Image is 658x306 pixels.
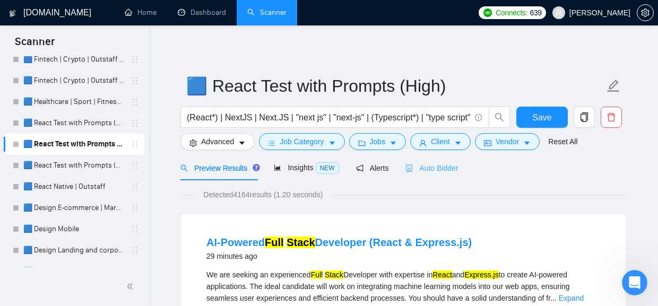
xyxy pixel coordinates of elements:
a: AI-PoweredFull StackDeveloper (React & Express.js) [206,237,472,248]
a: 🟦 Design Landing and corporate [23,240,124,261]
mark: React [432,270,452,279]
img: upwork-logo.png [483,8,492,17]
button: Save [516,107,568,128]
a: 🟦 Fintech | Crypto | Outstaff (Max - High Rates) [23,49,124,70]
span: Preview Results [180,164,257,172]
span: user [555,9,562,16]
div: Tooltip anchor [252,163,261,172]
span: holder [131,161,139,170]
span: Client [431,136,450,147]
span: Insights [274,163,339,172]
button: search [489,107,510,128]
span: caret-down [523,139,531,147]
span: Save [532,111,551,124]
span: 639 [530,7,541,19]
span: double-left [126,281,137,292]
a: 🟦 Fintech | Crypto | Outstaff (Mid Rates) [23,70,124,91]
span: Alerts [356,164,389,172]
a: searchScanner [247,8,287,17]
a: 🟦 React Native | Outstaff [23,176,124,197]
button: folderJobscaret-down [349,133,406,150]
span: holder [131,225,139,233]
button: setting [637,4,654,21]
a: setting [637,8,654,17]
span: info-circle [475,114,482,121]
a: 🟦 Design E-commerce | Marketplace [23,197,124,218]
span: caret-down [328,139,336,147]
a: Expand [559,294,584,302]
mark: Express.js [464,270,499,279]
a: 🟦 React Test with Prompts (High) [23,134,124,155]
span: caret-down [454,139,462,147]
span: NEW [316,162,339,174]
button: idcardVendorcaret-down [475,133,540,150]
span: search [180,164,188,172]
span: holder [131,76,139,85]
span: Scanner [6,34,63,56]
span: area-chart [274,164,281,171]
span: holder [131,119,139,127]
span: robot [405,164,413,172]
span: caret-down [389,139,397,147]
mark: Stack [287,237,315,248]
a: 🟦 Design Mobile [23,218,124,240]
span: search [489,112,509,122]
span: setting [189,139,197,147]
a: dashboardDashboard [178,8,226,17]
span: Jobs [370,136,386,147]
button: copy [574,107,595,128]
span: ... [550,294,557,302]
span: folder [358,139,366,147]
span: setting [637,8,653,17]
span: Connects: [496,7,527,19]
button: barsJob Categorycaret-down [259,133,344,150]
span: idcard [484,139,491,147]
span: holder [131,140,139,148]
mark: Stack [325,270,343,279]
div: 29 minutes ago [206,250,472,263]
span: Auto Bidder [405,164,458,172]
span: holder [131,204,139,212]
span: Advanced [201,136,234,147]
span: Detected 4164 results (1.20 seconds) [196,189,330,200]
span: Job Category [280,136,324,147]
div: We are seeking an experienced Developer with expertise in and to create AI-powered applications. ... [206,269,600,304]
button: delete [601,107,622,128]
a: 🟦 Healthcare | Sport | Fitness | Outstaff [23,91,124,112]
input: Search Freelance Jobs... [187,111,470,124]
span: edit [607,79,620,93]
mark: Full [265,237,284,248]
span: holder [131,98,139,106]
span: holder [131,182,139,191]
iframe: Intercom live chat [622,270,647,295]
span: caret-down [238,139,246,147]
a: Reset All [548,136,577,147]
span: user [419,139,427,147]
a: 🟦 React Test with Prompts (Max) [23,112,124,134]
img: logo [9,5,16,22]
a: 🟦 React Test with Prompts (Mid Rates) [23,155,124,176]
span: delete [601,112,621,122]
a: homeHome [125,8,157,17]
button: userClientcaret-down [410,133,471,150]
span: holder [131,246,139,255]
span: bars [268,139,275,147]
button: settingAdvancedcaret-down [180,133,255,150]
mark: Full [311,270,323,279]
span: holder [131,55,139,64]
span: copy [574,112,594,122]
span: Vendor [496,136,519,147]
input: Scanner name... [186,73,604,99]
span: notification [356,164,363,172]
a: 🟦 Design SaaS [23,261,124,282]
